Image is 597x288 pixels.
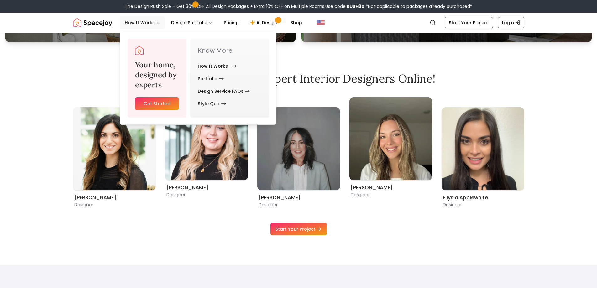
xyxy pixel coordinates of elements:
[73,107,156,190] img: Christina Manzo
[349,97,432,188] div: 7 / 9
[498,17,524,28] a: Login
[245,16,284,29] a: AI Design
[325,3,364,9] span: Use code:
[364,3,472,9] span: *Not applicable to packages already purchased*
[74,202,154,208] p: Designer
[198,46,261,55] p: Know More
[442,107,524,190] img: Ellysia Applewhite
[166,16,217,29] button: Design Portfolio
[257,107,340,190] img: Kaitlyn Zill
[349,97,432,180] img: Sarah Nelson
[125,3,472,9] div: The Design Rush Sale – Get 30% OFF All Design Packages + Extra 10% OFF on Multiple Rooms.
[74,194,154,202] h6: [PERSON_NAME]
[165,97,248,180] img: Hannah James
[442,97,524,208] div: 8 / 9
[73,72,524,85] h2: Get Matched with Expert Interior Designers Online!
[165,97,248,188] div: 5 / 9
[73,97,524,208] div: Carousel
[120,16,165,29] button: How It Works
[73,16,112,29] a: Spacejoy
[135,97,179,110] a: Get Started
[73,13,524,33] nav: Global
[166,184,247,191] h6: [PERSON_NAME]
[443,202,523,208] p: Designer
[270,223,327,235] a: Start Your Project
[120,16,307,29] nav: Main
[135,46,144,55] a: Spacejoy
[135,46,144,55] img: Spacejoy Logo
[120,31,277,125] div: How It Works
[317,19,325,26] img: United States
[198,60,234,72] a: How It Works
[351,191,431,198] p: Designer
[351,184,431,191] h6: [PERSON_NAME]
[259,202,339,208] p: Designer
[347,3,364,9] b: RUSH30
[198,85,250,97] a: Design Service FAQs
[73,16,112,29] img: Spacejoy Logo
[445,17,493,28] a: Start Your Project
[257,97,340,208] div: 6 / 9
[135,60,179,90] h3: Your home, designed by experts
[198,72,224,85] a: Portfolio
[285,16,307,29] a: Shop
[198,97,226,110] a: Style Quiz
[73,97,156,208] div: 4 / 9
[219,16,244,29] a: Pricing
[166,191,247,198] p: Designer
[443,194,523,202] h6: Ellysia Applewhite
[259,194,339,202] h6: [PERSON_NAME]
